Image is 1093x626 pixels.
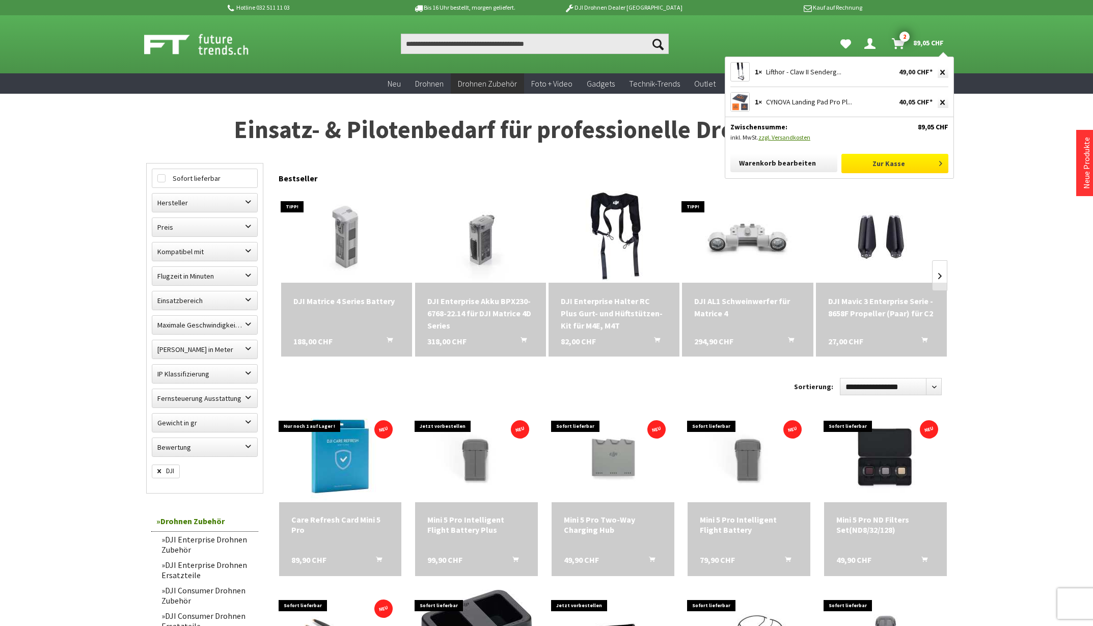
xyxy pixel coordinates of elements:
span: Drohnen Zubehör [458,78,517,89]
a: Gadgets [580,73,622,94]
label: Sofort lieferbar [152,169,257,187]
div: DJI Enterprise Halter RC Plus Gurt- und Hüftstützen-Kit für M4E, M4T [561,295,667,332]
a: Mini 5 Pro Two-Way Charging Hub 49,90 CHF In den Warenkorb [564,514,662,535]
span: 89,05 CHF [918,122,948,131]
img: Mini 5 Pro Two-Way Charging Hub [552,416,674,498]
span: 1× [755,97,762,106]
span: Zwischensumme: [730,122,787,131]
a: DJI Mavic 3 Enterprise Serie - 8658F Propeller (Paar) für C2 27,00 CHF In den Warenkorb [828,295,935,319]
button: In den Warenkorb [776,335,800,348]
a: Warenkorb bearbeiten [730,154,837,172]
a: 1× Lifthor - Claw II Senderg... 49,00 CHF* [755,67,841,76]
img: Care Refresh Card Mini 5 Pro [294,411,386,502]
label: Gewicht in gr [152,414,257,432]
span: 40,05 CHF* [899,92,933,112]
button: In den Warenkorb [637,555,661,568]
label: Kompatibel mit [152,242,257,261]
a: DJI Enterprise Halter RC Plus Gurt- und Hüftstützen-Kit für M4E, M4T 82,00 CHF In den Warenkorb [561,295,667,332]
label: Flugzeit in Minuten [152,267,257,285]
img: Lifthor - Claw II Sendergurt für DJI RC / DJI RC 2 [733,63,747,81]
div: DJI Matrice 4 Series Battery [293,295,400,307]
p: Bis 16 Uhr bestellt, morgen geliefert. [385,2,543,14]
span: 89,90 CHF [291,555,326,565]
span: 294,90 CHF [694,335,733,347]
div: Mini 5 Pro ND Filters Set(ND8/32/128) [836,514,935,535]
img: CYNOVA Landing Pad Pro Plus, 65*65cm, faltbar [731,93,749,111]
button: In den Warenkorb [909,335,934,348]
span: Gadgets [587,78,615,89]
span: DJI [152,465,180,478]
div: Mini 5 Pro Intelligent Flight Battery [700,514,798,535]
a: Outlet [687,73,723,94]
span: Lifthor - Claw II Senderg... [766,67,841,76]
a: Dein Konto [860,34,884,54]
span: CYNOVA Landing Pad Pro Pl... [766,97,852,106]
a: Technik-Trends [622,73,687,94]
a: Drohnen Zubehör [151,511,258,532]
button: In den Warenkorb [642,335,666,348]
div: DJI Mavic 3 Enterprise Serie - 8658F Propeller (Paar) für C2 [828,295,935,319]
a: Mini 5 Pro Intelligent Flight Battery 79,90 CHF In den Warenkorb [700,514,798,535]
span: 49,90 CHF [836,555,871,565]
span: Outlet [694,78,716,89]
a: DJI Matrice 4 Series Battery 188,00 CHF In den Warenkorb [293,295,400,307]
a: Care Refresh Card Mini 5 Pro 89,90 CHF In den Warenkorb [291,514,390,535]
span: 49,90 CHF [564,555,599,565]
button: In den Warenkorb [500,555,525,568]
span: 1× [755,67,762,76]
span: Foto + Video [531,78,572,89]
span: 99,90 CHF [427,555,462,565]
a: Drohnen Zubehör [451,73,524,94]
img: DJI AL1 Schweinwerfer für Matrice 4 [682,193,813,280]
button: In den Warenkorb [508,335,533,348]
button: Suchen [647,34,669,54]
a: Warenkorb [888,34,949,54]
div: Bestseller [279,163,947,188]
a: DJI Consumer Drohnen Zubehör [156,583,258,608]
img: Mini 5 Pro Intelligent Flight Battery Plus [415,416,538,498]
label: Fernsteuerung Ausstattung [152,389,257,407]
span: 49,00 CHF* [899,62,933,81]
a: 1× CYNOVA Landing Pad Pro Pl... 40,05 CHF* [755,97,852,106]
a: Mini 5 Pro ND Filters Set(ND8/32/128) 49,90 CHF In den Warenkorb [836,514,935,535]
a: DJI Enterprise Akku BPX230-6768-22.14 für DJI Matrice 4D Series 318,00 CHF In den Warenkorb [427,295,534,332]
input: Produkt, Marke, Kategorie, EAN, Artikelnummer… [401,34,669,54]
label: Einsatzbereich [152,291,257,310]
div: DJI AL1 Schweinwerfer für Matrice 4 [694,295,801,319]
div: Care Refresh Card Mini 5 Pro [291,514,390,535]
span: 89,05 CHF [913,35,944,51]
img: Mini 5 Pro Intelligent Flight Battery [688,416,810,498]
a: DJI Enterprise Drohnen Zubehör [156,532,258,557]
span: 79,90 CHF [700,555,735,565]
a: Neue Produkte [1081,137,1091,189]
a: Mini 5 Pro Intelligent Flight Battery Plus 99,90 CHF In den Warenkorb [427,514,526,535]
h1: Einsatz- & Pilotenbedarf für professionelle Drohnennutzer [146,117,947,143]
button: In den Warenkorb [374,335,399,348]
button: In den Warenkorb [364,555,388,568]
label: Preis [152,218,257,236]
a: DJI Enterprise Drohnen Ersatzteile [156,557,258,583]
div: Mini 5 Pro Intelligent Flight Battery Plus [427,514,526,535]
div: Mini 5 Pro Two-Way Charging Hub [564,514,662,535]
span: 82,00 CHF [561,335,596,347]
img: DJI Enterprise Halter RC Plus Gurt- und Hüftstützen-Kit für M4E, M4T [553,191,675,283]
label: Hersteller [152,194,257,212]
img: Shop Futuretrends - zur Startseite wechseln [144,32,271,57]
span: Drohnen [415,78,444,89]
span: Neu [388,78,401,89]
button: In den Warenkorb [773,555,797,568]
label: Maximale Flughöhe in Meter [152,340,257,359]
img: DJI Matrice 4 Series Battery [281,193,412,280]
a: Neu [380,73,408,94]
span: 2 [899,32,910,42]
a: DJI AL1 Schweinwerfer für Matrice 4 294,90 CHF In den Warenkorb [694,295,801,319]
label: IP Klassifizierung [152,365,257,383]
span: Technik-Trends [629,78,680,89]
span: 318,00 CHF [427,335,467,347]
a: Meine Favoriten [835,34,856,54]
label: Maximale Geschwindigkeit in km/h [152,316,257,334]
span: 27,00 CHF [828,335,863,347]
img: Mini 5 Pro ND Filters Set(ND8/32/128) [824,416,947,498]
button: In den Warenkorb [909,555,934,568]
